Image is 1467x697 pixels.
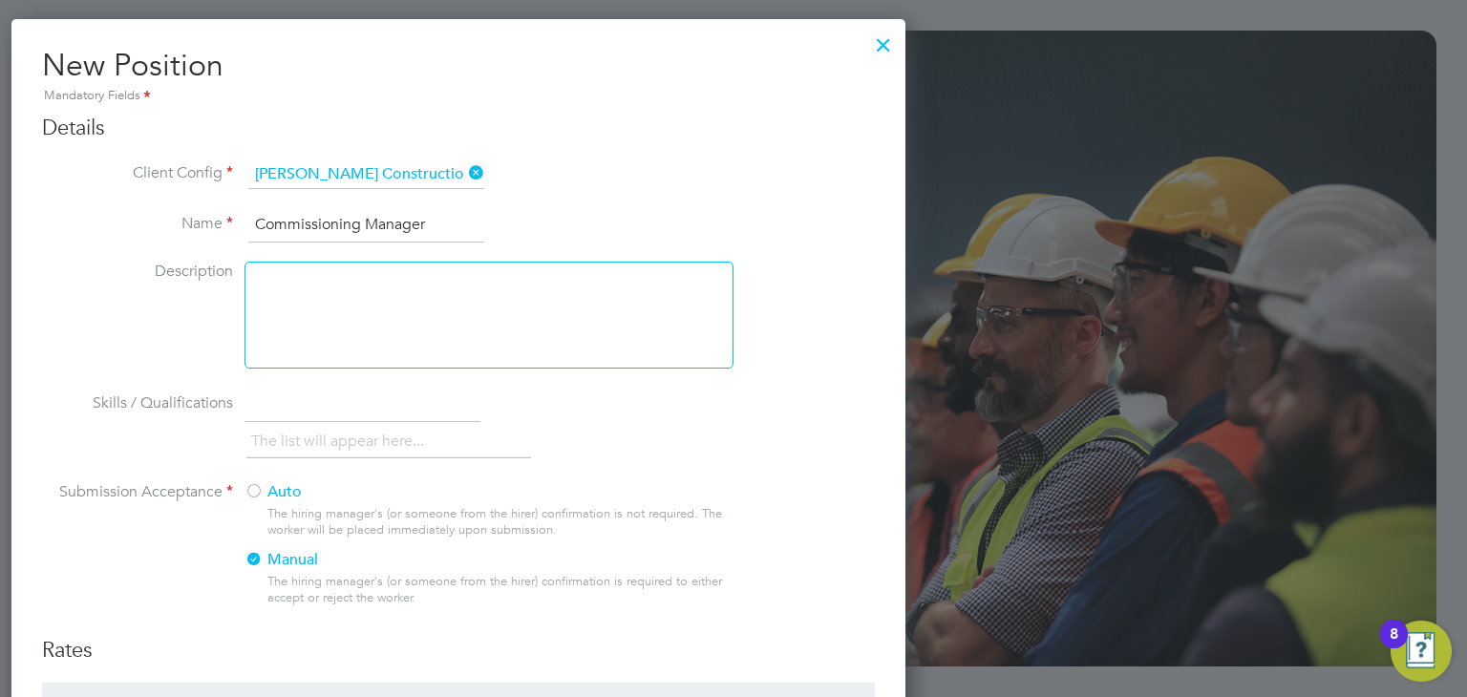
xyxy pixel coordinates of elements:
[267,574,732,606] div: The hiring manager's (or someone from the hirer) confirmation is required to either accept or rej...
[42,393,233,413] label: Skills / Qualifications
[251,429,432,454] li: The list will appear here...
[42,262,233,282] label: Description
[248,160,484,189] input: Search for...
[42,46,875,107] h2: New Position
[244,482,717,502] label: Auto
[267,506,732,539] div: The hiring manager's (or someone from the hirer) confirmation is not required. The worker will be...
[42,482,233,502] label: Submission Acceptance
[1391,621,1452,682] button: Open Resource Center, 8 new notifications
[42,163,233,183] label: Client Config
[42,637,875,665] h3: Rates
[244,550,717,570] label: Manual
[1390,634,1398,659] div: 8
[42,86,875,107] div: Mandatory Fields
[42,115,875,142] h3: Details
[42,214,233,234] label: Name
[248,208,484,243] input: Position name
